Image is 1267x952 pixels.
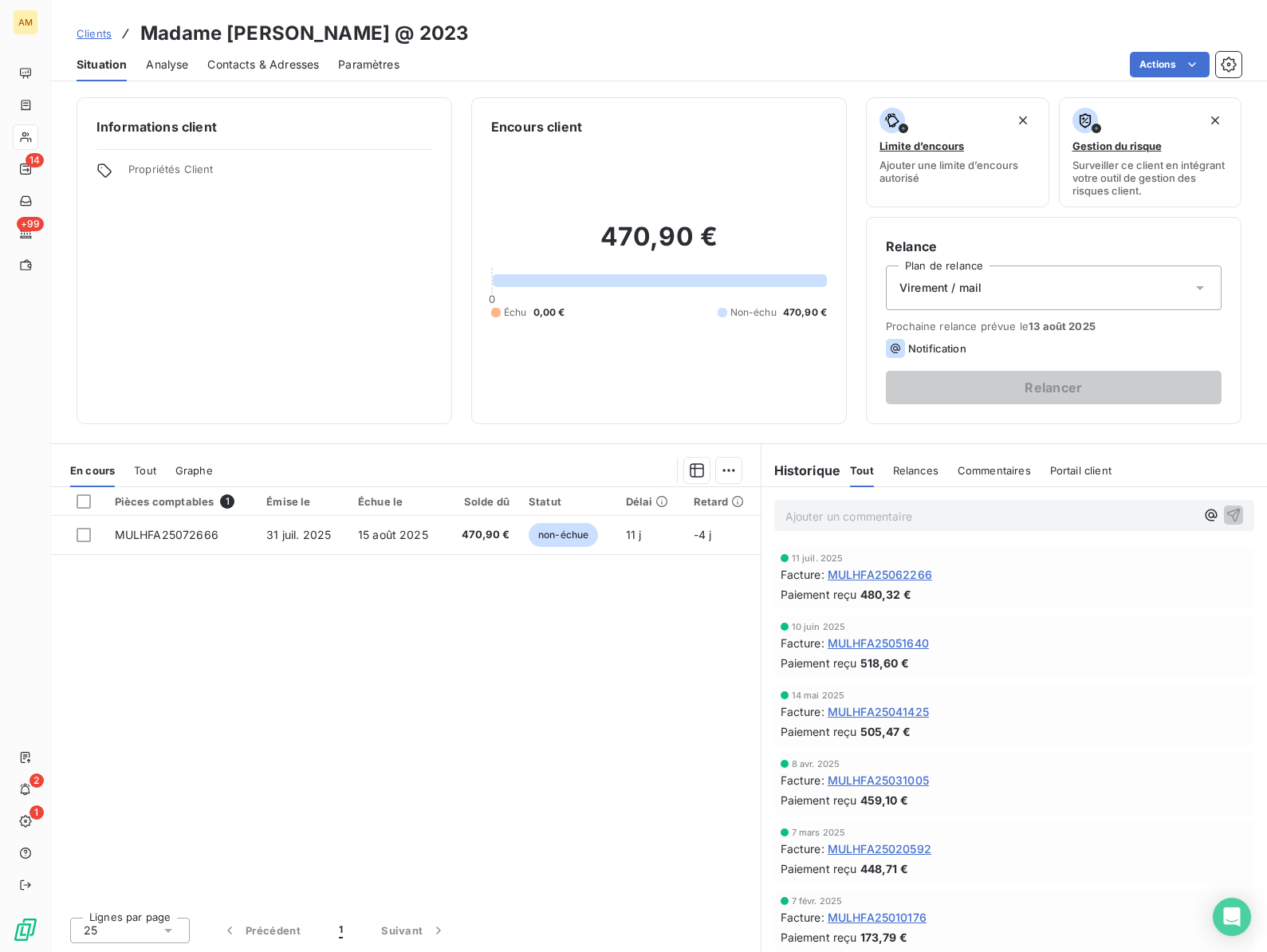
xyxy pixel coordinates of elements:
[886,237,1222,256] h6: Relance
[781,635,824,651] span: Facture :
[781,840,824,857] span: Facture :
[491,221,827,269] h2: 470,90 €
[362,914,466,947] button: Suivant
[1072,140,1162,152] span: Gestion du risque
[860,655,909,671] span: 518,60 €
[792,553,844,563] span: 11 juil. 2025
[899,280,982,296] span: Virement / mail
[828,840,931,857] span: MULHFA25020592
[13,808,37,834] a: 1
[115,494,248,509] div: Pièces comptables
[761,461,841,480] h6: Historique
[781,909,824,926] span: Facture :
[13,156,37,182] a: 14
[1029,320,1096,332] span: 13 août 2025
[879,140,964,152] span: Limite d’encours
[781,586,857,603] span: Paiement reçu
[77,26,112,41] a: Clients
[626,528,642,541] span: 11 j
[13,917,38,942] img: Logo LeanPay
[783,305,827,320] span: 470,90 €
[203,914,320,947] button: Précédent
[781,772,824,789] span: Facture :
[77,27,112,40] span: Clients
[781,723,857,740] span: Paiement reçu
[828,703,929,720] span: MULHFA25041425
[30,805,44,820] span: 1
[146,57,188,73] span: Analyse
[455,527,510,543] span: 470,90 €
[134,464,156,477] span: Tout
[266,528,331,541] span: 31 juil. 2025
[781,860,857,877] span: Paiement reçu
[781,792,857,808] span: Paiement reçu
[781,703,824,720] span: Facture :
[828,566,932,583] span: MULHFA25062266
[207,57,319,73] span: Contacts & Adresses
[96,117,432,136] h6: Informations client
[792,690,845,700] span: 14 mai 2025
[886,320,1222,332] span: Prochaine relance prévue le
[860,860,908,877] span: 448,71 €
[792,828,846,837] span: 7 mars 2025
[128,163,432,185] span: Propriétés Client
[70,464,115,477] span: En cours
[626,495,675,508] div: Délai
[13,220,37,246] a: +99
[694,528,712,541] span: -4 j
[860,723,911,740] span: 505,47 €
[1072,159,1229,197] span: Surveiller ce client en intégrant votre outil de gestion des risques client.
[828,772,929,789] span: MULHFA25031005
[504,305,527,320] span: Échu
[792,622,846,631] span: 10 juin 2025
[860,792,908,808] span: 459,10 €
[30,773,44,788] span: 2
[781,655,857,671] span: Paiement reçu
[1130,52,1210,77] button: Actions
[1050,464,1112,477] span: Portail client
[908,342,966,355] span: Notification
[893,464,938,477] span: Relances
[792,759,840,769] span: 8 avr. 2025
[860,586,911,603] span: 480,32 €
[828,635,929,651] span: MULHFA25051640
[358,495,436,508] div: Échue le
[694,495,751,508] div: Retard
[13,10,38,35] div: AM
[266,495,339,508] div: Émise le
[730,305,777,320] span: Non-échu
[489,293,495,305] span: 0
[828,909,927,926] span: MULHFA25010176
[175,464,213,477] span: Graphe
[320,914,362,947] button: 1
[339,922,343,938] span: 1
[792,896,843,906] span: 7 févr. 2025
[860,929,907,946] span: 173,79 €
[781,566,824,583] span: Facture :
[140,19,469,48] h3: Madame [PERSON_NAME] @ 2023
[455,495,510,508] div: Solde dû
[358,528,428,541] span: 15 août 2025
[850,464,874,477] span: Tout
[958,464,1031,477] span: Commentaires
[1059,97,1242,207] button: Gestion du risqueSurveiller ce client en intégrant votre outil de gestion des risques client.
[533,305,565,320] span: 0,00 €
[529,523,598,547] span: non-échue
[26,153,44,167] span: 14
[115,528,218,541] span: MULHFA25072666
[879,159,1036,184] span: Ajouter une limite d’encours autorisé
[220,494,234,509] span: 1
[529,495,607,508] div: Statut
[781,929,857,946] span: Paiement reçu
[866,97,1049,207] button: Limite d’encoursAjouter une limite d’encours autorisé
[84,922,97,938] span: 25
[491,117,582,136] h6: Encours client
[886,371,1222,404] button: Relancer
[338,57,399,73] span: Paramètres
[1213,898,1251,936] div: Open Intercom Messenger
[77,57,127,73] span: Situation
[17,217,44,231] span: +99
